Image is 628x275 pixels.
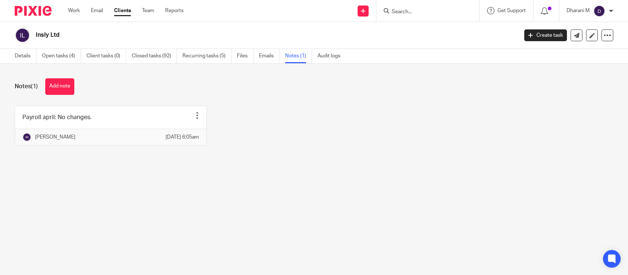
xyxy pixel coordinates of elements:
p: Dharani M [567,7,590,14]
button: Add note [45,78,74,95]
p: [DATE] 6:05am [166,133,199,141]
a: Email [91,7,103,14]
a: Create task [524,29,567,41]
h1: Notes [15,83,38,90]
a: Details [15,49,36,63]
a: Client tasks (0) [86,49,126,63]
h2: Insly Ltd [36,31,418,39]
a: Open tasks (4) [42,49,81,63]
a: Reports [165,7,184,14]
img: svg%3E [593,5,605,17]
a: Audit logs [317,49,346,63]
a: Notes (1) [285,49,312,63]
img: Pixie [15,6,52,16]
span: (1) [31,83,38,89]
a: Work [68,7,80,14]
img: svg%3E [15,28,30,43]
a: Clients [114,7,131,14]
a: Recurring tasks (5) [182,49,231,63]
p: [PERSON_NAME] [35,133,75,141]
span: Get Support [497,8,526,13]
a: Emails [259,49,280,63]
input: Search [391,9,457,15]
a: Files [237,49,253,63]
a: Closed tasks (92) [132,49,177,63]
a: Team [142,7,154,14]
img: svg%3E [22,133,31,142]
